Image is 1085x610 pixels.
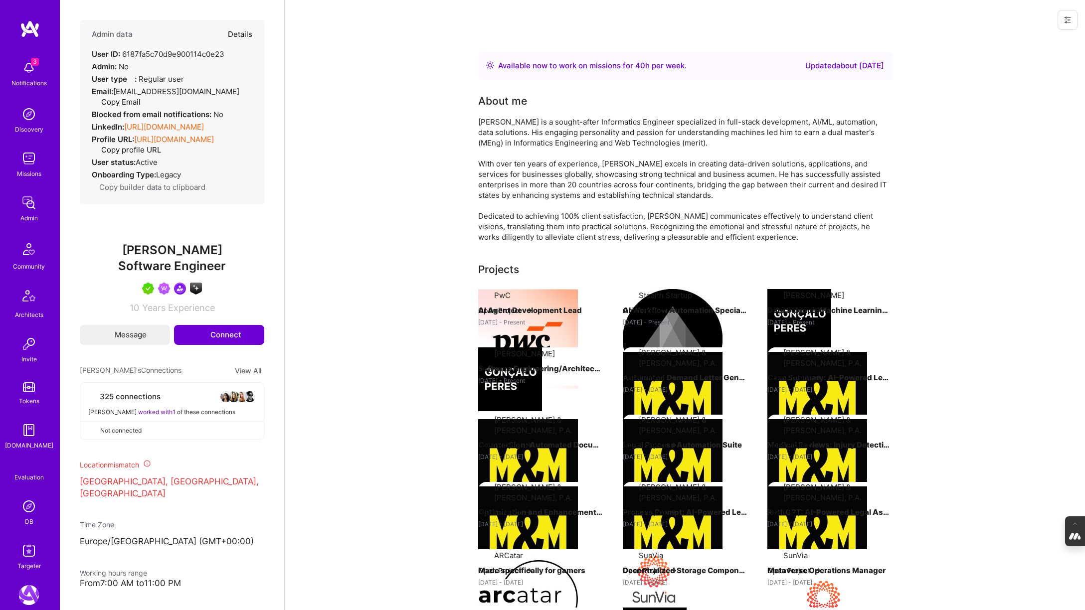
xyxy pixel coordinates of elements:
button: Open Project [478,565,533,576]
img: Company logo [478,486,578,586]
img: arrow-right [814,567,822,575]
span: Time Zone [80,520,114,529]
h4: RuthGPT: AI-Powered Legal Assistant [767,506,892,519]
div: Regular user [92,74,184,84]
div: [PERSON_NAME] & [PERSON_NAME], P.A. [639,482,747,503]
h4: Metaverse Operations Manager [767,564,892,577]
div: PwC [494,290,511,301]
div: [PERSON_NAME] & [PERSON_NAME], P.A. [639,415,747,436]
div: [DATE] - [DATE] [623,452,747,462]
span: legacy [156,170,181,179]
span: 3 [31,58,39,66]
img: Skill Targeter [19,541,39,561]
img: avatar [220,391,232,403]
strong: Onboarding Type: [92,170,156,179]
div: [DATE] - Present [767,317,892,327]
button: View All [232,365,264,376]
img: Architects [17,286,41,309]
button: Open Project [478,305,533,315]
div: [PERSON_NAME] is a sought-after Informatics Engineer specialized in full-stack development, AI/ML... [478,117,892,242]
div: Projects [478,262,519,277]
img: Community leader [174,283,186,295]
div: [DATE] - Present [623,317,747,327]
i: icon Copy [92,184,99,191]
img: arrow-right [670,441,678,449]
button: Open Project [767,507,822,517]
span: 40 [635,61,645,70]
p: Europe/[GEOGRAPHIC_DATA] (GMT+00:00 ) [80,536,264,548]
div: 6187fa5c70d9e900114c0e23 [92,49,224,59]
img: arrow-right [814,306,822,314]
div: SunVia [783,550,808,561]
h4: CounterSign: Automated Document Signing/Processing System [478,439,603,452]
div: [DATE] - Present [478,317,603,327]
img: arrow-right [525,508,533,516]
span: Years Experience [142,303,215,313]
img: logo [20,20,40,38]
span: Software Engineer [118,259,226,273]
img: Been on Mission [158,283,170,295]
div: Invite [21,354,37,364]
div: [DATE] - [DATE] [623,577,747,588]
span: Active [136,157,158,167]
h4: Optimization and Enhancement of Internal Libraries [478,506,603,519]
i: icon Collaborator [88,393,96,400]
img: Invite [19,334,39,354]
h4: Data Science, Machine Learning, AI [767,304,892,317]
i: icon Mail [103,331,110,338]
span: [PERSON_NAME]'s Connections [80,365,181,376]
img: Company logo [623,352,723,452]
span: [PERSON_NAME] [80,243,264,258]
button: Open Project [767,565,822,576]
h4: Medical Reviews: Injury Detection from Medical Documents [767,439,892,452]
img: Company logo [478,289,578,389]
strong: Admin: [92,62,117,71]
div: Missions [17,168,41,179]
h4: Case Summary: AI-Powered Legal Case Distillation [767,371,892,384]
button: Open Project [623,565,678,576]
div: Community [13,261,45,272]
img: Company logo [623,486,723,586]
div: [PERSON_NAME] & [PERSON_NAME], P.A. [783,415,892,436]
h4: Legal Process Automation Suite [623,439,747,452]
img: avatar [244,391,256,403]
button: Connect [174,325,264,345]
h4: AI Agent Development Lead [478,304,603,317]
img: discovery [19,104,39,124]
img: guide book [19,420,39,440]
div: From 7:00 AM to 11:00 PM [80,578,264,589]
div: No [92,61,129,72]
a: [URL][DOMAIN_NAME] [124,122,204,132]
div: [DATE] - [DATE] [623,384,747,395]
img: arrow-right [670,508,678,516]
img: Company logo [767,486,867,586]
img: Admin Search [19,496,39,516]
div: [DATE] - [DATE] [623,519,747,529]
button: Open Project [767,372,822,383]
i: icon SelectionTeam [25,464,33,472]
button: Details [228,20,252,49]
h4: Made specifically for gamers [478,564,603,577]
div: [PERSON_NAME] of these connections [88,407,256,417]
img: arrow-right [814,374,822,382]
img: arrow-right [525,365,533,373]
h4: Automated Demand Letter Generation System [623,371,747,384]
span: worked with 1 [138,408,176,416]
div: Admin [20,213,38,223]
img: Company logo [767,419,867,519]
strong: Email: [92,87,113,96]
div: Updated about [DATE] [805,60,884,72]
i: icon Connect [197,330,206,339]
div: [PERSON_NAME] & [PERSON_NAME], P.A. [639,347,747,368]
span: [EMAIL_ADDRESS][DOMAIN_NAME] [113,87,239,96]
span: 10 [130,303,139,313]
img: tokens [23,382,35,392]
button: Open Project [478,363,533,374]
img: avatar [236,391,248,403]
img: arrow-right [670,306,678,314]
button: Copy Email [94,97,141,107]
img: Company logo [767,352,867,452]
i: Help [127,74,135,82]
button: Message [80,325,170,345]
div: [DATE] - [DATE] [767,384,892,395]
